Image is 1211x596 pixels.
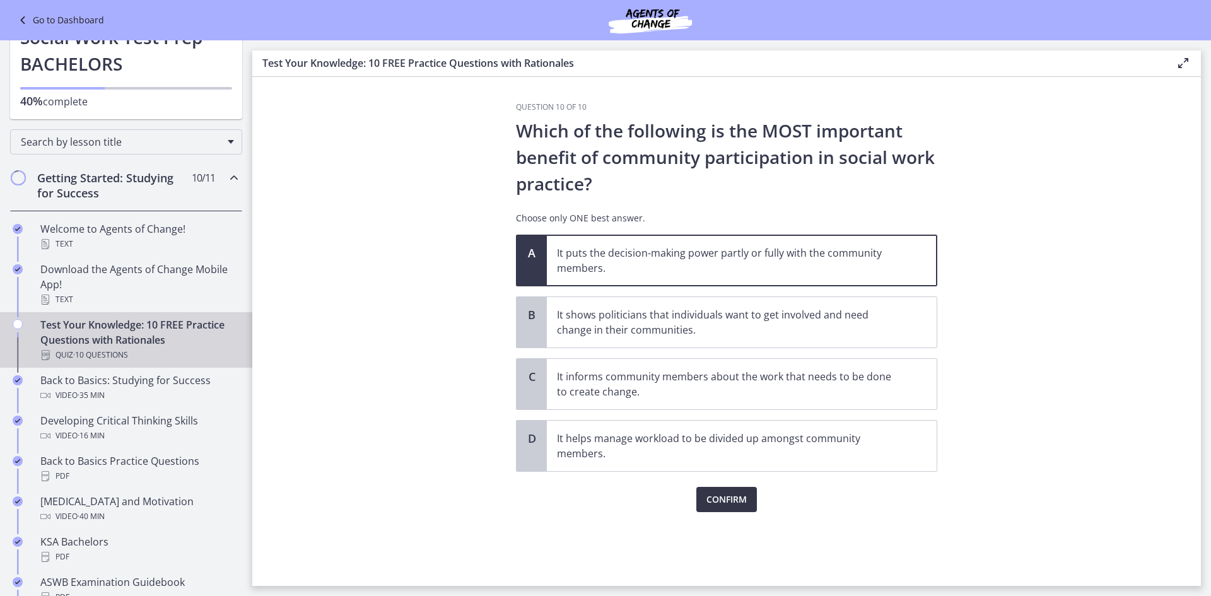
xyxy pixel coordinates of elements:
[40,453,237,484] div: Back to Basics Practice Questions
[78,388,105,403] span: · 35 min
[13,375,23,385] i: Completed
[40,221,237,252] div: Welcome to Agents of Change!
[40,494,237,524] div: [MEDICAL_DATA] and Motivation
[516,212,937,225] p: Choose only ONE best answer.
[40,262,237,307] div: Download the Agents of Change Mobile App!
[40,469,237,484] div: PDF
[557,245,901,276] p: It puts the decision-making power partly or fully with the community members.
[696,487,757,512] button: Confirm
[40,237,237,252] div: Text
[575,5,726,35] img: Agents of Change
[13,496,23,506] i: Completed
[13,537,23,547] i: Completed
[262,56,1155,71] h3: Test Your Knowledge: 10 FREE Practice Questions with Rationales
[40,413,237,443] div: Developing Critical Thinking Skills
[524,307,539,322] span: B
[40,509,237,524] div: Video
[40,373,237,403] div: Back to Basics: Studying for Success
[20,93,232,109] p: complete
[73,348,128,363] span: · 10 Questions
[557,307,901,337] p: It shows politicians that individuals want to get involved and need change in their communities.
[557,369,901,399] p: It informs community members about the work that needs to be done to create change.
[516,102,937,112] h3: Question 10 of 10
[15,13,104,28] a: Go to Dashboard
[516,117,937,197] p: Which of the following is the MOST important benefit of community participation in social work pr...
[78,428,105,443] span: · 16 min
[78,509,105,524] span: · 40 min
[40,317,237,363] div: Test Your Knowledge: 10 FREE Practice Questions with Rationales
[10,129,242,155] div: Search by lesson title
[557,431,901,461] p: It helps manage workload to be divided up amongst community members.
[40,428,237,443] div: Video
[40,292,237,307] div: Text
[40,549,237,564] div: PDF
[524,245,539,260] span: A
[21,135,221,149] span: Search by lesson title
[13,577,23,587] i: Completed
[192,170,215,185] span: 10 / 11
[40,534,237,564] div: KSA Bachelors
[13,456,23,466] i: Completed
[40,388,237,403] div: Video
[37,170,191,201] h2: Getting Started: Studying for Success
[40,348,237,363] div: Quiz
[706,492,747,507] span: Confirm
[524,431,539,446] span: D
[13,224,23,234] i: Completed
[20,93,43,108] span: 40%
[13,416,23,426] i: Completed
[524,369,539,384] span: C
[13,264,23,274] i: Completed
